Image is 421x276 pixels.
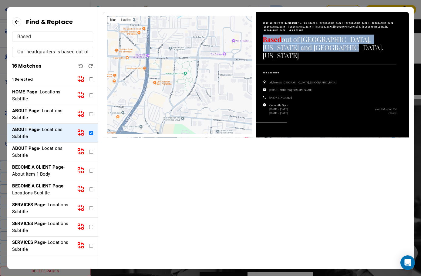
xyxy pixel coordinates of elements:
[12,239,72,253] p: - Locations Subtitle
[263,71,396,74] p: Our Location
[12,240,45,245] strong: SERVICES Page
[12,202,45,207] strong: SERVICES Page
[269,107,288,111] h6: [DATE] - [DATE]
[26,17,73,27] h6: Find & Replace
[263,21,396,32] p: Serving clients nationwide — [US_STATE], [GEOGRAPHIC_DATA], [GEOGRAPHIC_DATA], [GEOGRAPHIC_DATA],...
[389,111,397,115] h6: Closed
[269,80,336,84] h6: Alpharetta, [GEOGRAPHIC_DATA], [GEOGRAPHIC_DATA]
[12,258,45,264] strong: SERVICES Page
[12,62,42,70] h6: 16 Matches
[12,89,37,95] strong: HOME Page
[88,64,93,69] button: Redo
[263,35,281,44] span: Based
[12,220,72,234] p: - Locations Subtitle
[12,201,72,215] p: - Locations Subtitle
[269,96,292,99] h6: [PHONE_NUMBER]
[263,80,336,84] a: Alpharetta, [GEOGRAPHIC_DATA], [GEOGRAPHIC_DATA]
[12,126,72,140] p: - Locations Subtitle
[269,103,396,107] h6: Currently Open
[12,164,63,170] strong: BECOME A CLIENT Page
[263,35,396,59] p: out of [GEOGRAPHIC_DATA], [US_STATE] and [GEOGRAPHIC_DATA], [US_STATE]
[269,88,312,92] h6: [EMAIL_ADDRESS][DOMAIN_NAME]
[108,17,118,23] button: Show street map
[12,221,45,226] strong: SERVICES Page
[400,255,415,270] div: Open Intercom Messenger
[17,47,88,57] input: Replace
[12,89,72,102] p: - Locations Subtitle
[263,96,292,99] a: [PHONE_NUMBER]
[12,108,39,113] strong: ABOUT Page
[12,258,72,271] p: - Locations Subtitle
[12,183,63,189] strong: BECOME A CLIENT Page
[12,146,39,151] strong: ABOUT Page
[12,164,72,177] p: - About Item 1 Body
[79,64,83,69] button: Undo
[269,111,288,115] h6: [DATE] - [DATE]
[12,127,39,132] strong: ABOUT Page
[12,76,33,82] h6: 1 Selected
[12,183,72,196] p: - Locations Subtitle
[375,107,396,111] h6: 9:00 AM - 5:00 PM
[263,88,312,92] a: [EMAIL_ADDRESS][DOMAIN_NAME]
[17,32,88,42] input: Search
[12,145,72,159] p: - Locations Subtitle
[12,107,72,121] p: - Locations Subtitle
[118,17,133,23] button: Show satellite imagery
